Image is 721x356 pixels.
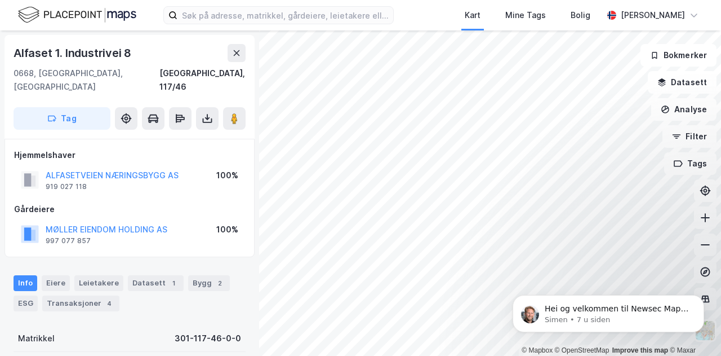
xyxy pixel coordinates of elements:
[18,332,55,345] div: Matrikkel
[104,298,115,309] div: 4
[214,278,225,289] div: 2
[640,44,716,67] button: Bokmerker
[177,7,393,24] input: Søk på adresse, matrikkel, gårdeiere, leietakere eller personer
[188,275,230,291] div: Bygg
[216,169,238,182] div: 100%
[14,67,159,94] div: 0668, [GEOGRAPHIC_DATA], [GEOGRAPHIC_DATA]
[648,71,716,94] button: Datasett
[571,8,590,22] div: Bolig
[496,271,721,350] iframe: Intercom notifications melding
[14,44,133,62] div: Alfaset 1. Industrivei 8
[505,8,546,22] div: Mine Tags
[46,182,87,191] div: 919 027 118
[168,278,179,289] div: 1
[128,275,184,291] div: Datasett
[175,332,241,345] div: 301-117-46-0-0
[14,203,245,216] div: Gårdeiere
[14,148,245,162] div: Hjemmelshaver
[14,107,110,130] button: Tag
[621,8,685,22] div: [PERSON_NAME]
[14,296,38,311] div: ESG
[42,296,119,311] div: Transaksjoner
[14,275,37,291] div: Info
[216,223,238,236] div: 100%
[465,8,480,22] div: Kart
[74,275,123,291] div: Leietakere
[651,98,716,121] button: Analyse
[522,346,553,354] a: Mapbox
[46,236,91,245] div: 997 077 857
[662,125,716,148] button: Filter
[42,275,70,291] div: Eiere
[612,346,668,354] a: Improve this map
[159,67,246,94] div: [GEOGRAPHIC_DATA], 117/46
[664,152,716,175] button: Tags
[18,5,136,25] img: logo.f888ab2527a4732fd821a326f86c7f29.svg
[555,346,609,354] a: OpenStreetMap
